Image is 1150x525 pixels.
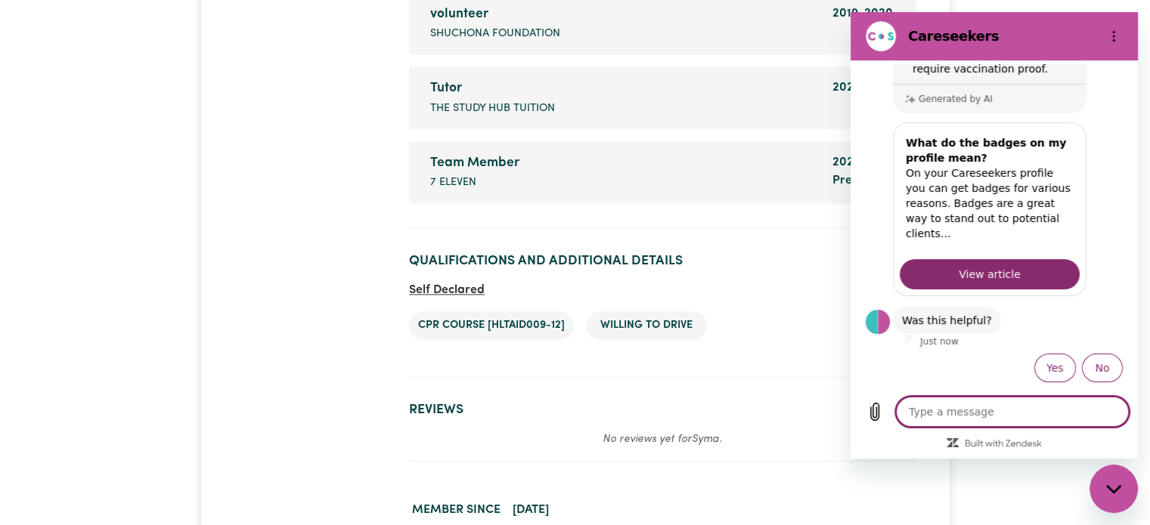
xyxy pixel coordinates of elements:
span: 2024 - Present [832,156,876,187]
h2: Reviews [409,402,916,418]
h2: Qualifications and Additional Details [409,253,916,269]
iframe: Button to launch messaging window, conversation in progress [1090,465,1138,513]
div: Team Member [430,153,814,173]
em: No reviews yet for Syma . [603,434,722,445]
span: 2025 - 2025 [832,82,894,94]
span: The Study Hub Tuition [430,100,555,117]
dt: Member since [409,498,504,522]
li: CPR Course [HLTAID009-12] [409,311,574,340]
span: Self Declared [409,284,485,296]
span: Shuchona foundation [430,26,560,42]
li: Willing to drive [586,311,707,340]
iframe: Messaging window [851,12,1138,459]
time: [DATE] [513,504,549,516]
div: Tutor [430,79,814,98]
span: 2019 - 2020 [832,8,893,20]
div: volunteer [430,5,814,24]
span: 7 Eleven [430,174,476,191]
